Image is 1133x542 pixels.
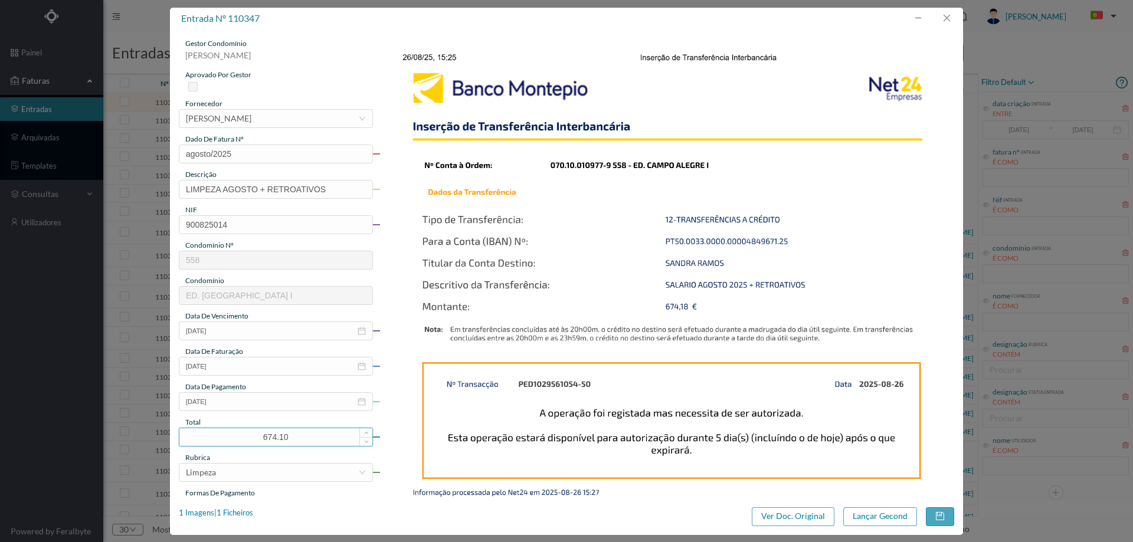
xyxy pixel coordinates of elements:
button: Lançar Gecond [843,507,917,526]
i: icon: calendar [358,398,366,406]
i: icon: calendar [358,362,366,370]
span: data de faturação [185,347,243,356]
span: total [185,418,201,426]
i: icon: down [359,115,366,122]
span: descrição [185,170,217,179]
i: icon: up [364,431,368,435]
span: data de vencimento [185,311,248,320]
div: Limpeza [186,464,216,481]
i: icon: down [359,469,366,476]
span: data de pagamento [185,382,246,391]
div: 1 Imagens | 1 Ficheiros [179,507,253,519]
i: icon: calendar [358,327,366,335]
span: rubrica [185,453,210,462]
div: SANDRA CRISTINA COSTA RAMOS [186,110,251,127]
span: aprovado por gestor [185,70,251,79]
span: condomínio nº [185,241,234,249]
span: fornecedor [185,99,222,108]
span: condomínio [185,276,224,285]
span: Decrease Value [360,437,372,446]
span: NIF [185,205,197,214]
span: dado de fatura nº [185,134,244,143]
div: [PERSON_NAME] [179,49,373,70]
span: Increase Value [360,428,372,437]
span: entrada nº 110347 [181,12,260,24]
span: Formas de Pagamento [185,488,255,497]
i: icon: down [364,439,368,444]
button: PT [1081,6,1121,25]
span: gestor condomínio [185,39,247,48]
button: Ver Doc. Original [752,507,834,526]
